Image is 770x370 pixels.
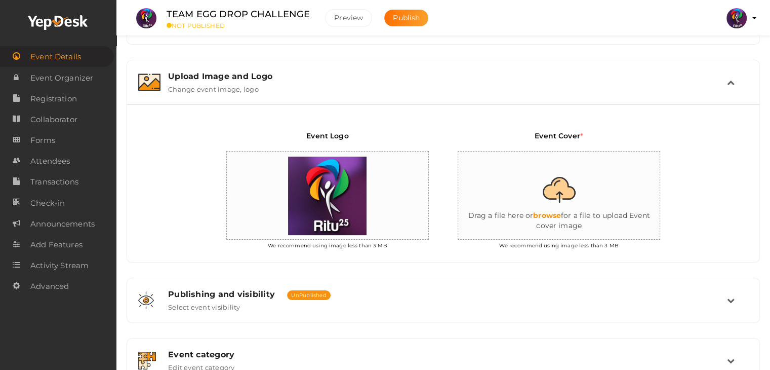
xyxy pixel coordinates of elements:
[30,68,93,88] span: Event Organizer
[30,151,70,171] span: Attendees
[30,235,83,255] span: Add Features
[168,81,259,93] label: Change event image, logo
[287,290,331,300] span: UnPublished
[168,71,727,81] div: Upload Image and Logo
[30,89,77,109] span: Registration
[306,131,348,149] label: Event Logo
[132,86,754,95] a: Upload Image and Logo Change event image, logo
[535,131,583,149] label: Event Cover
[167,7,310,22] label: TEAM EGG DROP CHALLENGE
[167,22,310,29] small: NOT PUBLISHED
[451,240,667,249] p: We recommend using image less than 3 MB
[30,47,81,67] span: Event Details
[219,240,435,249] p: We recommend using image less than 3 MB
[30,193,65,213] span: Check-in
[30,276,69,297] span: Advanced
[726,8,747,28] img: 5BK8ZL5P_small.png
[283,152,372,240] img: UFLMQKBX_small.png
[138,352,156,369] img: category.svg
[393,13,420,22] span: Publish
[30,172,78,192] span: Transactions
[384,10,428,26] button: Publish
[30,109,77,130] span: Collaborator
[138,73,160,91] img: image.svg
[136,8,156,28] img: UFLMQKBX_small.png
[325,9,372,27] button: Preview
[168,350,727,359] div: Event category
[30,130,55,151] span: Forms
[168,299,240,311] label: Select event visibility
[132,304,754,313] a: Publishing and visibility UnPublished Select event visibility
[30,214,95,234] span: Announcements
[138,291,154,309] img: shared-vision.svg
[168,289,275,299] span: Publishing and visibility
[30,255,89,276] span: Activity Stream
